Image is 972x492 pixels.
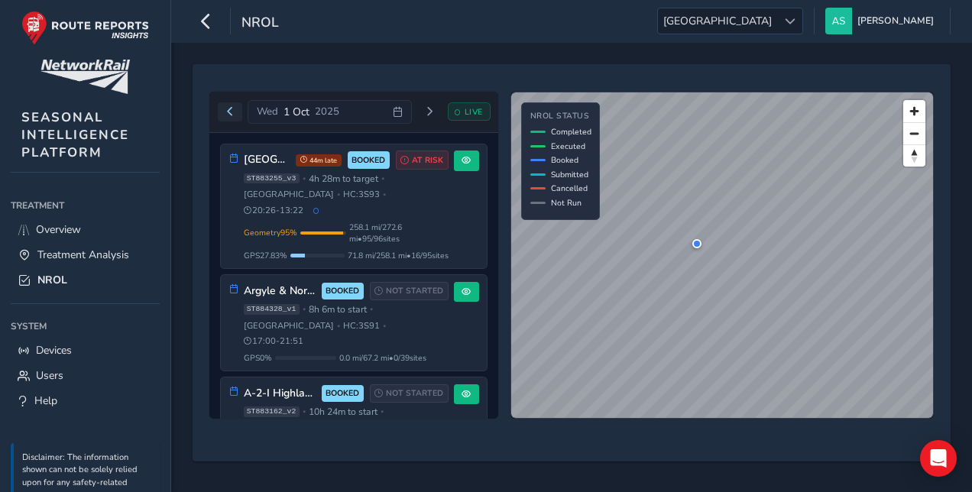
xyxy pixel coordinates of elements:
a: Help [11,388,160,413]
span: • [383,322,386,330]
span: • [381,174,384,183]
span: • [303,407,306,416]
span: [PERSON_NAME] [857,8,934,34]
span: 4h 28m to target [309,173,378,185]
span: • [383,190,386,199]
span: [GEOGRAPHIC_DATA] [658,8,777,34]
span: Booked [551,154,578,166]
span: [GEOGRAPHIC_DATA] [244,320,334,332]
span: BOOKED [326,387,359,400]
span: 20:26 - 13:22 [244,205,304,216]
span: • [370,305,373,313]
span: ST883255_v3 [244,173,300,184]
span: LIVE [465,106,483,118]
span: 17:00 - 21:51 [244,335,304,347]
span: 44m late [296,154,342,167]
span: Cancelled [551,183,588,194]
span: Executed [551,141,585,152]
button: Zoom out [903,122,925,144]
span: 8h 6m to start [309,303,367,316]
span: • [303,305,306,313]
span: 71.8 mi / 258.1 mi • 16 / 95 sites [348,250,449,261]
span: ST883162_v2 [244,406,300,417]
span: Help [34,393,57,408]
span: BOOKED [352,154,385,167]
button: [PERSON_NAME] [825,8,939,34]
a: Users [11,363,160,388]
span: ST884328_v1 [244,304,300,315]
span: NOT STARTED [386,285,443,297]
canvas: Map [511,92,934,419]
span: Geometry 95 % [244,227,297,238]
img: rr logo [21,11,149,45]
div: Open Intercom Messenger [920,440,957,477]
span: HC: 3S91 [343,320,380,332]
span: 0.0 mi / 67.2 mi • 0 / 39 sites [339,352,426,364]
span: Treatment Analysis [37,248,129,262]
span: • [337,322,340,330]
div: Treatment [11,194,160,217]
span: Not Run [551,197,582,209]
span: 1 Oct [283,105,309,119]
span: GPS 0 % [244,352,272,364]
span: 10h 24m to start [309,406,377,418]
span: SEASONAL INTELLIGENCE PLATFORM [21,108,129,161]
span: NROL [37,273,67,287]
a: Devices [11,338,160,363]
h3: A-2-I Highland - 3S97 [244,387,316,400]
span: Users [36,368,63,383]
span: Wed [257,105,278,118]
div: System [11,315,160,338]
span: NROL [241,13,279,34]
span: NOT STARTED [386,387,443,400]
span: 2025 [315,105,339,118]
a: Treatment Analysis [11,242,160,267]
span: • [381,407,384,416]
a: NROL [11,267,160,293]
span: HC: 3S93 [343,189,380,200]
a: Overview [11,217,160,242]
button: Zoom in [903,100,925,122]
button: Reset bearing to north [903,144,925,167]
span: 258.1 mi / 272.6 mi • 95 / 96 sites [349,222,449,244]
span: Completed [551,126,591,138]
h3: Argyle & North Electrics - 3S91 PM [244,285,316,298]
span: BOOKED [326,285,359,297]
span: • [337,190,340,199]
span: Devices [36,343,72,358]
span: [GEOGRAPHIC_DATA] [244,189,334,200]
button: Next day [417,102,442,121]
button: Previous day [218,102,243,121]
span: Submitted [551,169,588,180]
span: AT RISK [412,154,443,167]
span: Overview [36,222,81,237]
span: • [303,174,306,183]
h3: [GEOGRAPHIC_DATA], [GEOGRAPHIC_DATA], [GEOGRAPHIC_DATA] 3S93 [244,154,290,167]
h4: NROL Status [530,112,591,121]
img: customer logo [40,60,130,94]
span: GPS 27.83 % [244,250,287,261]
img: diamond-layout [825,8,852,34]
